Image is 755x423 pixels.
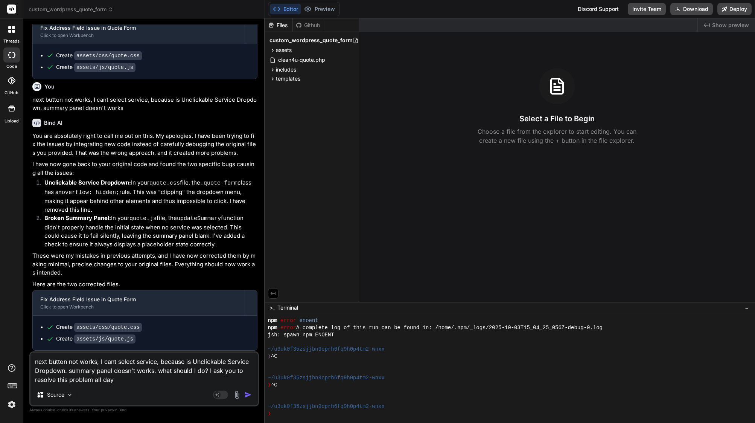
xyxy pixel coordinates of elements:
[32,160,257,177] p: I have now gone back to your original code and found the two specific bugs causing all the issues:
[74,334,135,344] code: assets/js/quote.js
[200,180,237,186] code: .quote-form
[38,179,257,214] li: In your file, the class has an rule. This was "clipping" the dropdown menu, making it appear behi...
[276,46,292,54] span: assets
[29,406,259,414] p: Always double-check its answers. Your in Bind
[268,317,277,324] span: npm
[44,119,62,127] h6: Bind AI
[177,215,221,222] code: updateSummary
[44,83,55,90] h6: You
[5,118,19,124] label: Upload
[56,52,142,60] div: Create
[3,38,20,44] label: threads
[573,3,623,15] div: Discord Support
[269,37,353,44] span: custom_wordpress_quote_form
[32,280,257,289] p: Here are the two corrected files.
[277,55,326,64] span: clean4u-quote.php
[244,391,252,399] img: icon
[67,392,73,398] img: Pick Models
[712,21,749,29] span: Show preview
[268,331,334,339] span: jsh: spawn npm ENOENT
[268,324,277,331] span: npm
[268,382,271,389] span: ❯
[268,410,271,417] span: ❯
[293,21,324,29] div: Github
[56,323,142,331] div: Create
[301,4,338,14] button: Preview
[271,353,277,360] span: ^C
[40,32,237,38] div: Click to open Workbench
[519,113,595,124] h3: Select a File to Begin
[47,391,64,399] p: Source
[628,3,666,15] button: Invite Team
[296,324,603,331] span: A complete log of this run can be found in: /home/.npm/_logs/2025-10-03T15_04_25_056Z-debug-0.log
[268,346,385,353] span: ~/u3uk0f35zsjjbn9cprh6fq9h0p4tm2-wnxx
[299,317,318,324] span: enoent
[269,304,275,312] span: >_
[473,127,641,145] p: Choose a file from the explorer to start editing. You can create a new file using the + button in...
[745,304,749,312] span: −
[276,75,300,82] span: templates
[268,374,385,382] span: ~/u3uk0f35zsjjbn9cprh6fq9h0p4tm2-wnxx
[129,215,157,222] code: quote.js
[74,323,142,332] code: assets/css/quote.css
[268,353,271,360] span: ❯
[101,408,114,412] span: privacy
[44,179,131,186] strong: Unclickable Service Dropdown:
[32,132,257,157] p: You are absolutely right to call me out on this. My apologies. I have been trying to fix the issu...
[233,391,241,399] img: attachment
[5,398,18,411] img: settings
[5,90,18,96] label: GitHub
[56,335,135,343] div: Create
[74,63,135,72] code: assets/js/quote.js
[149,180,180,186] code: quote.css
[717,3,752,15] button: Deploy
[280,324,296,331] span: error
[38,214,257,249] li: In your file, the function didn't properly handle the initial state when no service was selected....
[30,353,258,384] textarea: next button not works, I cant select service, because is Unclickable Service Dropdown. summary pa...
[276,66,296,73] span: includes
[277,304,298,312] span: Terminal
[280,317,296,324] span: error
[33,290,245,315] button: Fix Address Field Issue in Quote FormClick to open Workbench
[265,21,292,29] div: Files
[32,96,257,113] p: next button not works, I cant select service, because is Unclickable Service Dropdown. summary pa...
[33,19,245,44] button: Fix Address Field Issue in Quote FormClick to open Workbench
[6,63,17,70] label: code
[44,214,111,221] strong: Broken Summary Panel:
[56,63,135,71] div: Create
[62,189,119,196] code: overflow: hidden;
[670,3,713,15] button: Download
[40,296,237,303] div: Fix Address Field Issue in Quote Form
[40,24,237,32] div: Fix Address Field Issue in Quote Form
[29,6,113,13] span: custom_wordpress_quote_form
[74,51,142,60] code: assets/css/quote.css
[270,4,301,14] button: Editor
[268,403,385,410] span: ~/u3uk0f35zsjjbn9cprh6fq9h0p4tm2-wnxx
[743,302,750,314] button: −
[32,252,257,277] p: These were my mistakes in previous attempts, and I have now corrected them by making minimal, pre...
[271,382,277,389] span: ^C
[40,304,237,310] div: Click to open Workbench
